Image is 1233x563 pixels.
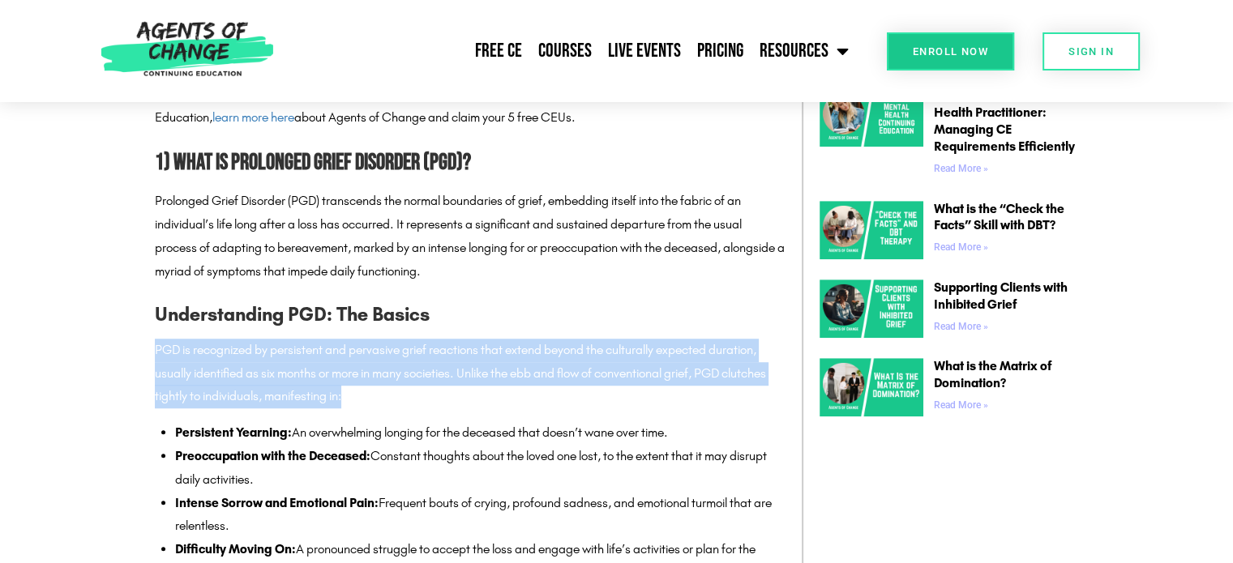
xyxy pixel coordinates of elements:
[934,201,1064,233] a: What is the “Check the Facts” Skill with DBT?
[934,358,1051,390] a: What is the Matrix of Domination?
[281,31,857,71] nav: Menu
[175,495,379,510] strong: Intense Sorrow and Emotional Pain:
[155,145,786,181] h2: 1) What is Prolonged Grief Disorder (PGD)?
[934,163,988,174] a: Read more about Multi-State Mental Health Practitioner: Managing CE Requirements Efficiently
[934,399,988,411] a: Read more about What is the Matrix of Domination?
[175,445,786,492] li: Constant thoughts about the loved one lost, to the extent that it may disrupt daily activities.
[934,279,1068,312] a: Supporting Clients with Inhibited Grief
[820,201,923,259] img: “Check the Facts” and DBT
[155,299,786,330] h3: Understanding PGD: The Basics
[1068,46,1114,57] span: SIGN IN
[155,190,786,283] p: Prolonged Grief Disorder (PGD) transcends the normal boundaries of grief, embedding itself into t...
[820,279,923,338] img: Supporting Clients with Inhibited Grief
[175,424,292,440] strong: Persistent Yearning:
[175,421,786,445] li: An overwhelming longing for the deceased that doesn’t wane over time.
[820,88,923,147] img: Multi-State Mental Health Continuing Education
[820,358,923,416] img: What Is the Matrix of Domination
[887,32,1014,70] a: Enroll Now
[175,492,786,539] li: Frequent bouts of crying, profound sadness, and emotional turmoil that are relentless.
[934,241,988,253] a: Read more about What is the “Check the Facts” Skill with DBT?
[689,31,751,71] a: Pricing
[820,88,923,181] a: Multi-State Mental Health Continuing Education
[913,46,988,57] span: Enroll Now
[934,88,1075,154] a: Multi-State Mental Health Practitioner: Managing CE Requirements Efficiently
[155,339,786,408] p: PGD is recognized by persistent and pervasive grief reactions that extend beyond the culturally e...
[1042,32,1140,70] a: SIGN IN
[155,83,786,130] p: We’ve helped thousands of Social Workers with Continuing Education, about Agents of Change and cl...
[530,31,600,71] a: Courses
[175,448,370,463] strong: Preoccupation with the Deceased:
[467,31,530,71] a: Free CE
[751,31,857,71] a: Resources
[175,541,296,557] strong: Difficulty Moving On:
[600,31,689,71] a: Live Events
[934,321,988,332] a: Read more about Supporting Clients with Inhibited Grief
[212,109,294,125] a: learn more here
